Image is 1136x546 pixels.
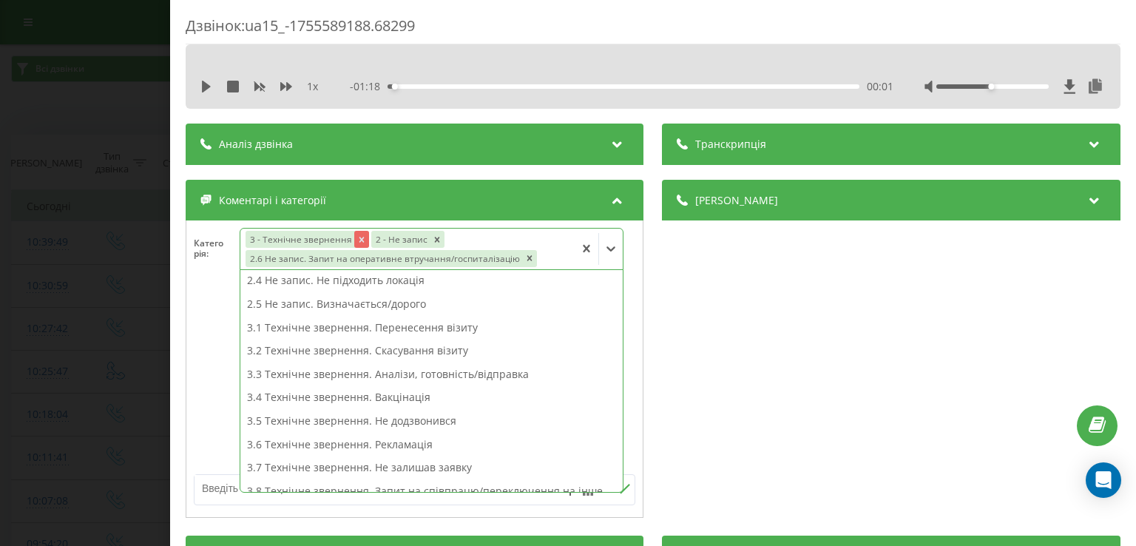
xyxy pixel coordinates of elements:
[696,137,767,152] span: Транскрипція
[219,137,293,152] span: Аналіз дзвінка
[867,79,893,94] span: 00:01
[351,79,388,94] span: - 01:18
[696,193,779,208] span: [PERSON_NAME]
[355,231,370,248] div: Remove 3 - Технічне звернення
[240,363,623,386] div: 3.3 Технічне звернення. Аналізи, готовність/відправка
[1086,462,1121,498] div: Open Intercom Messenger
[219,193,326,208] span: Коментарі і категорії
[240,385,623,409] div: 3.4 Технічне звернення. Вакцінація
[240,456,623,479] div: 3.7 Технічне звернення. Не залишав заявку
[240,316,623,340] div: 3.1 Технічне звернення. Перенесення візиту
[307,79,318,94] span: 1 x
[240,409,623,433] div: 3.5 Технічне звернення. Не додзвонився
[240,292,623,316] div: 2.5 Не запис. Визначається/дорого
[246,231,355,248] div: 3 - Технічне звернення
[240,433,623,456] div: 3.6 Технічне звернення. Рекламація
[372,231,430,248] div: 2 - Не запис
[186,16,1120,44] div: Дзвінок : ua15_-1755589188.68299
[246,250,523,267] div: 2.6 Не запис. Запит на оперативне втручання/госпиталізацію
[240,269,623,292] div: 2.4 Не запис. Не підходить локація
[393,84,399,90] div: Accessibility label
[240,339,623,363] div: 3.2 Технічне звернення. Скасування візиту
[430,231,445,248] div: Remove 2 - Не запис
[240,479,623,517] div: 3.8 Технічне звернення. Запит на співпрацю/переключення на інше місто
[523,250,538,267] div: Remove 2.6 Не запис. Запит на оперативне втручання/госпиталізацію
[194,238,240,260] h4: Категорія :
[989,84,995,90] div: Accessibility label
